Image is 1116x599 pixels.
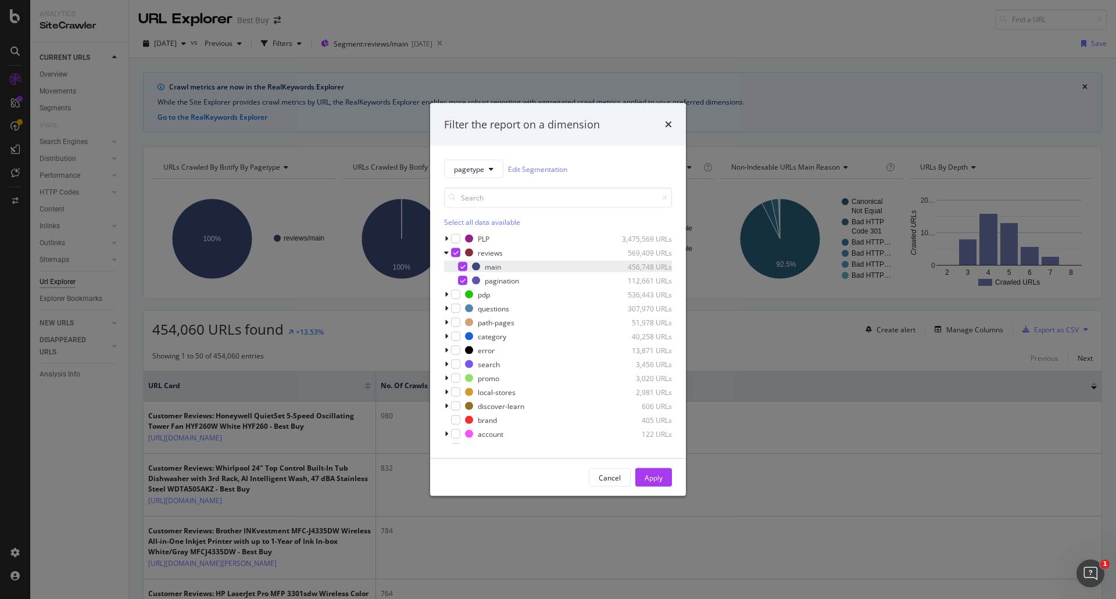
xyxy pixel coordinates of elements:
div: promo [478,373,499,383]
button: Cancel [589,468,631,487]
div: Select all data available [444,217,672,227]
div: 13,871 URLs [615,345,672,355]
div: 405 URLs [615,415,672,425]
button: pagetype [444,160,503,178]
input: Search [444,188,672,208]
div: questions [478,303,509,313]
div: 122 URLs [615,429,672,439]
span: pagetype [454,164,484,174]
iframe: Intercom live chat [1076,559,1104,587]
div: 606 URLs [615,401,672,411]
div: reviews [478,248,503,257]
div: 307,970 URLs [615,303,672,313]
div: main [485,261,501,271]
div: 40,258 URLs [615,331,672,341]
span: 1 [1100,559,1110,569]
div: Apply [645,472,663,482]
div: Cancel [599,472,621,482]
div: PLP [478,234,489,243]
div: 3,020 URLs [615,373,672,383]
div: times [665,117,672,132]
div: account [478,429,503,439]
div: discover-learn [478,401,524,411]
div: 51,978 URLs [615,317,672,327]
div: category [478,331,506,341]
div: 569,409 URLs [615,248,672,257]
a: Edit Segmentation [508,163,567,175]
button: Apply [635,468,672,487]
div: 456,748 URLs [615,261,672,271]
div: brand [478,415,497,425]
div: 3,475,569 URLs [615,234,672,243]
div: modal [430,103,686,496]
div: 112,661 URLs [615,275,672,285]
div: 3,456 URLs [615,359,672,369]
div: Filter the report on a dimension [444,117,600,132]
div: unknown [478,443,507,453]
div: search [478,359,500,369]
div: 94 URLs [615,443,672,453]
div: local-stores [478,387,516,397]
div: path-pages [478,317,514,327]
div: 2,981 URLs [615,387,672,397]
div: pdp [478,289,490,299]
div: 536,443 URLs [615,289,672,299]
div: error [478,345,495,355]
div: pagination [485,275,519,285]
